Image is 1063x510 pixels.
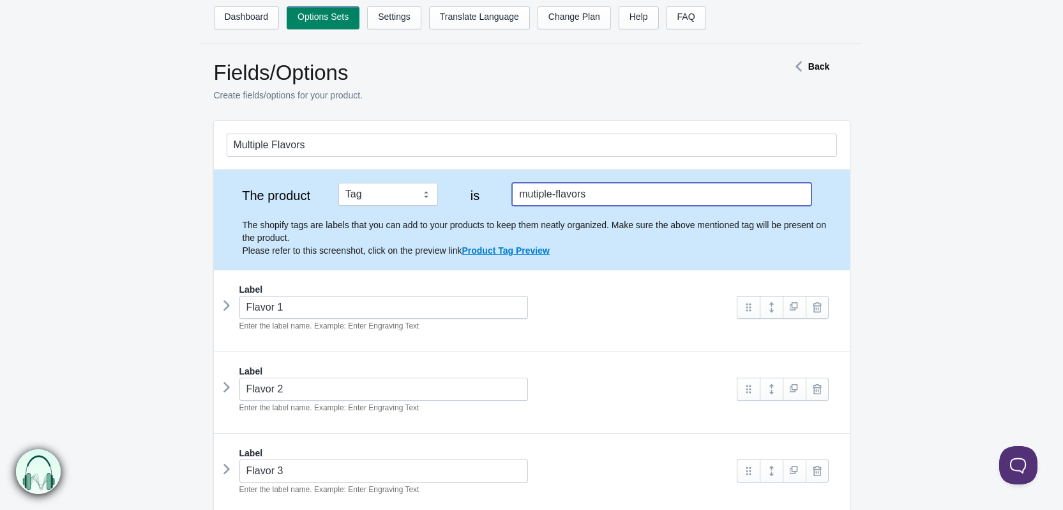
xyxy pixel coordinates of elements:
a: Product Tag Preview [462,245,549,256]
a: Options Sets [287,6,359,29]
a: Change Plan [538,6,611,29]
strong: Back [808,61,829,72]
label: Label [239,365,263,378]
p: The shopify tags are labels that you can add to your products to keep them neatly organized. Make... [243,219,837,257]
iframe: Toggle Customer Support [999,446,1037,484]
p: Create fields/options for your product. [214,89,744,102]
h1: Fields/Options [214,60,744,86]
a: Dashboard [214,6,280,29]
em: Enter the label name. Example: Enter Engraving Text [239,321,419,330]
a: Back [789,61,829,72]
label: Label [239,283,263,296]
label: The product [227,189,326,202]
img: bxm.png [16,449,61,494]
em: Enter the label name. Example: Enter Engraving Text [239,485,419,494]
em: Enter the label name. Example: Enter Engraving Text [239,403,419,412]
a: Help [619,6,659,29]
input: General Options Set [227,134,837,157]
a: FAQ [667,6,706,29]
a: Translate Language [429,6,530,29]
label: Label [239,447,263,460]
a: Settings [367,6,421,29]
label: is [450,189,500,202]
